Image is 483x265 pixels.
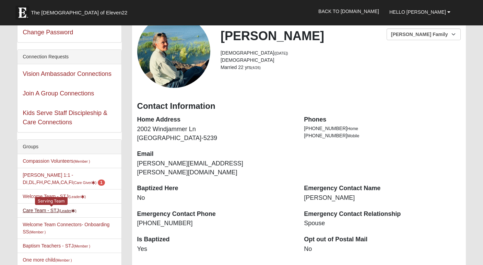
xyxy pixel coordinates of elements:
[313,3,384,20] a: Back to [DOMAIN_NAME]
[23,158,90,164] a: Compassion Volunteers(Member )
[304,210,461,219] dt: Emergency Contact Relationship
[23,194,86,199] a: Welcome Team - STJ(Leader)
[74,244,90,248] small: (Member )
[69,195,86,199] small: (Leader )
[23,208,76,213] a: Care Team - STJ(Leader)
[137,219,294,228] dd: [PHONE_NUMBER]
[137,245,294,254] dd: Yes
[304,125,461,132] li: [PHONE_NUMBER]
[73,181,96,185] small: (Care Giver )
[137,159,294,177] dd: [PERSON_NAME][EMAIL_ADDRESS][PERSON_NAME][DOMAIN_NAME]
[304,245,461,254] dd: No
[304,194,461,203] dd: [PERSON_NAME]
[73,159,90,163] small: (Member )
[304,219,461,228] dd: Spouse
[59,209,76,213] small: (Leader )
[389,9,446,15] span: Hello [PERSON_NAME]
[23,172,105,185] a: [PERSON_NAME] 1:1 - DI,DL,FH,PC,MA,CA,FI(Care Giver) 1
[221,64,461,71] li: Married 22 yrs
[347,134,359,138] span: Mobile
[29,230,46,234] small: (Member )
[137,235,294,244] dt: Is Baptized
[35,197,68,205] div: Serving Team
[304,235,461,244] dt: Opt out of Postal Mail
[137,115,294,124] dt: Home Address
[17,140,121,154] div: Groups
[137,194,294,203] dd: No
[23,29,73,36] a: Change Password
[137,210,294,219] dt: Emergency Contact Phone
[137,150,294,159] dt: Email
[15,6,29,20] img: Eleven22 logo
[23,110,107,126] a: Kids Serve Staff Discipleship & Care Connections
[251,66,260,70] small: (4/26)
[137,184,294,193] dt: Baptized Here
[304,132,461,139] li: [PHONE_NUMBER]
[23,243,90,249] a: Baptism Teachers - STJ(Member )
[23,70,111,77] a: Vision Ambassador Connections
[221,49,461,57] li: [DEMOGRAPHIC_DATA]
[274,51,288,55] small: ([DATE])
[304,115,461,124] dt: Phones
[23,90,94,97] a: Join A Group Connections
[23,222,109,234] a: Welcome Team Connectors- Onboarding SS(Member )
[31,9,127,16] span: The [DEMOGRAPHIC_DATA] of Eleven22
[221,28,461,43] h2: [PERSON_NAME]
[17,50,121,64] div: Connection Requests
[347,126,358,131] span: Home
[98,180,105,186] span: number of pending members
[12,2,149,20] a: The [DEMOGRAPHIC_DATA] of Eleven22
[384,3,456,21] a: Hello [PERSON_NAME]
[221,57,461,64] li: [DEMOGRAPHIC_DATA]
[137,101,461,111] h3: Contact Information
[304,184,461,193] dt: Emergency Contact Name
[137,15,210,88] a: View Fullsize Photo
[137,125,294,142] dd: 2002 Windjammer Ln [GEOGRAPHIC_DATA]-5239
